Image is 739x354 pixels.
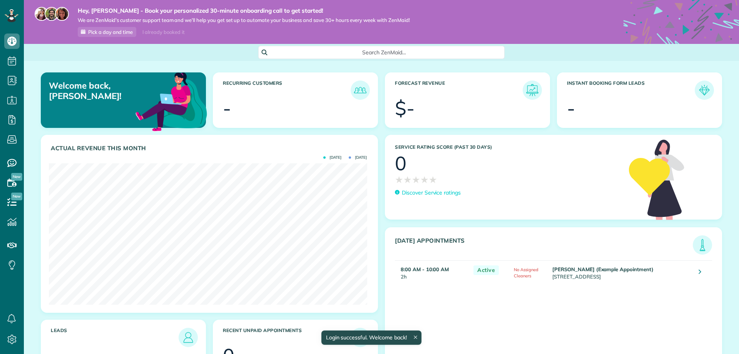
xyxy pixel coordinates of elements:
[395,144,621,150] h3: Service Rating score (past 30 days)
[138,27,189,37] div: I already booked it
[395,154,406,173] div: 0
[412,173,420,186] span: ★
[45,7,59,21] img: jorge-587dff0eeaa6aab1f244e6dc62b8924c3b6ad411094392a53c71c6c4a576187d.jpg
[223,81,351,100] h3: Recurring Customers
[55,7,69,21] img: michelle-19f622bdf1676172e81f8f8fba1fb50e276960ebfe0243fe18214015130c80e4.jpg
[395,237,693,255] h3: [DATE] Appointments
[353,330,368,345] img: icon_unpaid_appointments-47b8ce3997adf2238b356f14209ab4cced10bd1f174958f3ca8f1d0dd7fffeee.png
[49,81,153,101] p: Welcome back, [PERSON_NAME]!
[525,82,540,98] img: icon_forecast_revenue-8c13a41c7ed35a8dcfafea3cbb826a0462acb37728057bba2d056411b612bbbe.png
[420,173,429,186] span: ★
[223,99,231,118] div: -
[35,7,48,21] img: maria-72a9807cf96188c08ef61303f053569d2e2a8a1cde33d635c8a3ac13582a053d.jpg
[395,81,523,100] h3: Forecast Revenue
[78,7,410,15] strong: Hey, [PERSON_NAME] - Book your personalized 30-minute onboarding call to get started!
[567,99,575,118] div: -
[403,173,412,186] span: ★
[697,82,712,98] img: icon_form_leads-04211a6a04a5b2264e4ee56bc0799ec3eb69b7e499cbb523a139df1d13a81ae0.png
[323,156,341,159] span: [DATE]
[402,189,461,197] p: Discover Service ratings
[514,267,538,279] span: No Assigned Cleaners
[11,193,22,200] span: New
[473,265,499,275] span: Active
[181,330,196,345] img: icon_leads-1bed01f49abd5b7fead27621c3d59655bb73ed531f8eeb49469d10e621d6b896.png
[550,261,693,285] td: [STREET_ADDRESS]
[78,27,136,37] a: Pick a day and time
[88,29,133,35] span: Pick a day and time
[223,328,351,347] h3: Recent unpaid appointments
[401,266,449,272] strong: 8:00 AM - 10:00 AM
[51,145,370,152] h3: Actual Revenue this month
[78,17,410,23] span: We are ZenMaid’s customer support team and we’ll help you get set up to automate your business an...
[567,81,695,100] h3: Instant Booking Form Leads
[11,173,22,181] span: New
[395,189,461,197] a: Discover Service ratings
[395,173,403,186] span: ★
[429,173,437,186] span: ★
[695,237,710,253] img: icon_todays_appointments-901f7ab196bb0bea1936b74009e4eb5ffbc2d2711fa7634e0d609ed5ef32b18b.png
[353,82,368,98] img: icon_recurring_customers-cf858462ba22bcd05b5a5880d41d6543d210077de5bb9ebc9590e49fd87d84ed.png
[349,156,367,159] span: [DATE]
[134,64,209,138] img: dashboard_welcome-42a62b7d889689a78055ac9021e634bf52bae3f8056760290aed330b23ab8690.png
[395,99,415,118] div: $-
[395,261,470,285] td: 2h
[552,266,654,272] strong: [PERSON_NAME] (Example Appointment)
[51,328,179,347] h3: Leads
[321,331,421,345] div: Login successful. Welcome back!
